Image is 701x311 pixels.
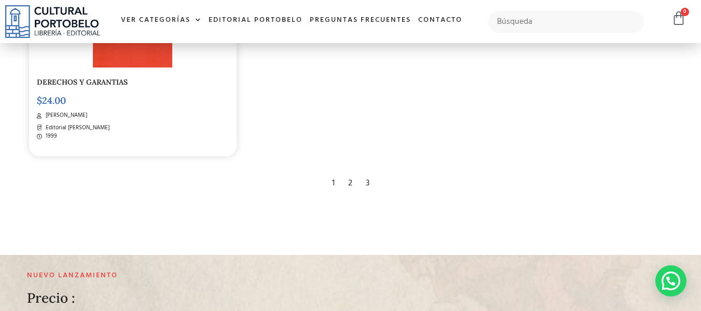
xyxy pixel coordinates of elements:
div: 3 [361,172,375,195]
h2: Nuevo lanzamiento [27,272,459,280]
a: Ver Categorías [117,9,205,32]
a: Preguntas frecuentes [306,9,415,32]
div: 2 [343,172,358,195]
div: 1 [327,172,340,195]
h2: Precio : [27,291,75,306]
input: Búsqueda [488,11,644,33]
a: Contacto [415,9,466,32]
span: [PERSON_NAME] [43,111,87,120]
a: DERECHOS Y GARANTIAS [37,77,128,87]
span: $ [37,94,42,106]
span: 1999 [43,132,57,141]
span: Editorial [PERSON_NAME] [43,124,109,132]
a: 0 [671,11,686,26]
span: 0 [681,8,689,16]
a: Editorial Portobelo [205,9,306,32]
bdi: 24.00 [37,94,66,106]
